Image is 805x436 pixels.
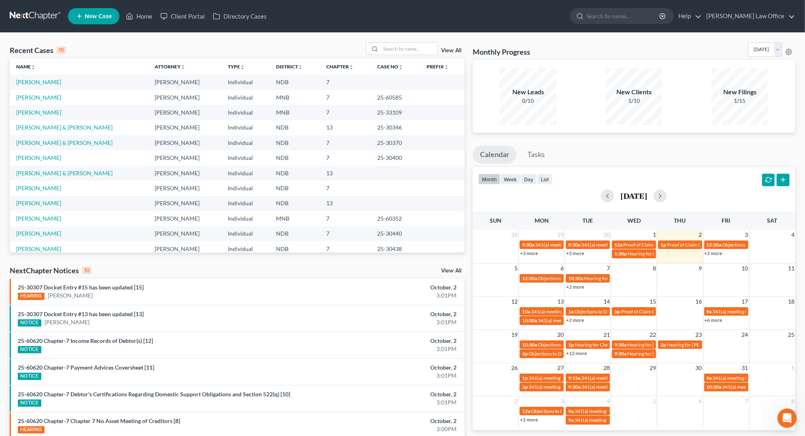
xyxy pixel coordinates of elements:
[16,64,36,70] a: Nameunfold_more
[371,135,420,150] td: 25-30370
[574,417,652,423] span: 341(a) meeting for [PERSON_NAME]
[520,174,537,185] button: day
[316,291,457,300] div: 3:01PM
[478,174,500,185] button: month
[155,64,185,70] a: Attorneyunfold_more
[674,9,701,23] a: Help
[790,363,795,373] span: 1
[371,120,420,135] td: 25-30346
[148,196,221,211] td: [PERSON_NAME]
[741,330,749,340] span: 24
[316,398,457,406] div: 3:01PM
[326,64,354,70] a: Chapterunfold_more
[320,90,371,105] td: 7
[568,408,573,414] span: 9a
[568,275,583,281] span: 10:30a
[320,135,371,150] td: 7
[228,64,245,70] a: Typeunfold_more
[707,308,712,315] span: 9a
[741,363,749,373] span: 31
[520,146,552,164] a: Tasks
[320,226,371,241] td: 7
[371,226,420,241] td: 25-30440
[535,217,549,224] span: Mon
[614,342,627,348] span: 9:30a
[320,241,371,256] td: 7
[16,215,61,222] a: [PERSON_NAME]
[531,408,659,414] span: Objections to Discharge Due (PFMC-7) for [PERSON_NAME]
[520,250,538,256] a: +3 more
[156,9,209,23] a: Client Portal
[441,268,461,274] a: View All
[707,384,722,390] span: 10:30a
[522,342,537,348] span: 10:30a
[316,364,457,372] div: October, 2
[316,310,457,318] div: October, 2
[221,196,270,211] td: Individual
[270,150,320,165] td: NDB
[148,226,221,241] td: [PERSON_NAME]
[270,90,320,105] td: MNB
[371,90,420,105] td: 25-60585
[16,170,113,177] a: [PERSON_NAME] & [PERSON_NAME]
[16,245,61,252] a: [PERSON_NAME]
[712,97,768,105] div: 1/15
[473,146,516,164] a: Calendar
[316,337,457,345] div: October, 2
[649,363,657,373] span: 29
[16,79,61,85] a: [PERSON_NAME]
[18,319,41,327] div: NOTICE
[270,120,320,135] td: NDB
[514,264,518,273] span: 5
[122,9,156,23] a: Home
[16,109,61,116] a: [PERSON_NAME]
[777,408,797,428] iframe: Intercom live chat
[522,375,528,381] span: 1p
[320,120,371,135] td: 13
[606,396,611,406] span: 4
[605,97,662,105] div: 1/10
[705,317,722,323] a: +6 more
[614,308,620,315] span: 5p
[674,217,686,224] span: Thu
[603,363,611,373] span: 28
[10,45,66,55] div: Recent Cases
[605,87,662,97] div: New Clients
[575,342,635,348] span: Hearing for Cheyenne Czech
[627,351,733,357] span: Hearing for [PERSON_NAME] & [PERSON_NAME]
[712,87,768,97] div: New Filings
[500,174,520,185] button: week
[614,242,622,248] span: 12a
[529,351,710,357] span: Objections to Discharge Due (PFMC-7) for [PERSON_NAME][DEMOGRAPHIC_DATA]
[18,391,290,398] a: 25-60620 Chapter-7 Debtor's Certifications Regarding Domestic Support Obligations and Section 522...
[790,230,795,240] span: 4
[707,242,722,248] span: 12:30a
[652,230,657,240] span: 1
[695,330,703,340] span: 23
[568,384,580,390] span: 9:30a
[698,230,703,240] span: 2
[221,241,270,256] td: Individual
[568,417,573,423] span: 9a
[510,230,518,240] span: 28
[490,217,501,224] span: Sun
[270,196,320,211] td: NDB
[628,251,691,257] span: Hearing for [PERSON_NAME]
[444,65,449,70] i: unfold_more
[316,417,457,425] div: October, 2
[535,242,656,248] span: 341(a) meeting for [PERSON_NAME] & [PERSON_NAME]
[221,74,270,89] td: Individual
[240,65,245,70] i: unfold_more
[568,342,574,348] span: 1p
[586,9,661,23] input: Search by name...
[18,311,144,317] a: 25-30307 Docket Entry #13 has been updated [13]
[18,400,41,407] div: NOTICE
[581,242,702,248] span: 341(a) meeting for [PERSON_NAME] & [PERSON_NAME]
[10,266,91,275] div: NextChapter Notices
[652,396,657,406] span: 5
[148,181,221,196] td: [PERSON_NAME]
[566,250,584,256] a: +5 more
[270,135,320,150] td: NDB
[531,308,609,315] span: 341(a) meeting for [PERSON_NAME]
[221,120,270,135] td: Individual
